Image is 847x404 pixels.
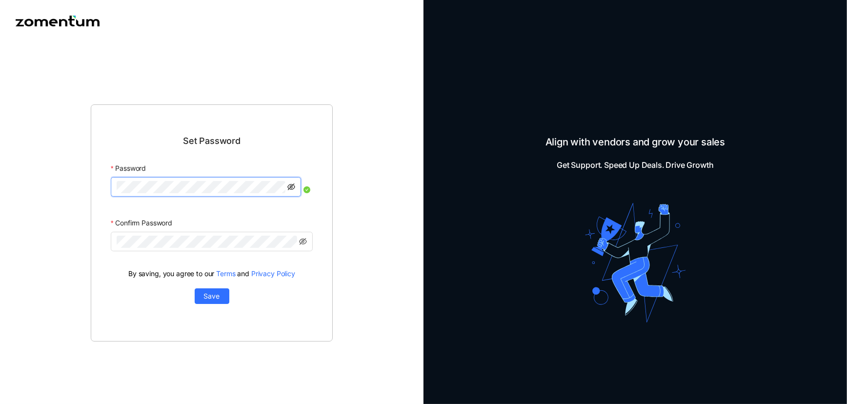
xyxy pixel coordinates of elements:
img: Zomentum logo [16,16,100,26]
span: eye-invisible [299,238,307,245]
span: Save [204,291,220,302]
span: By saving, you agree to our and [111,269,313,279]
span: Align with vendors and grow your sales [545,135,725,149]
span: Set Password [111,134,313,148]
a: Terms [216,269,235,278]
input: Password [117,181,285,193]
label: Password [111,160,146,177]
span: eye-invisible [287,183,295,191]
span: Get Support. Speed Up Deals. Drive Growth [545,159,725,171]
button: Save [195,288,229,304]
a: Privacy Policy [251,269,295,278]
label: Confirm Password [111,214,172,232]
input: Confirm Password [117,236,297,248]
